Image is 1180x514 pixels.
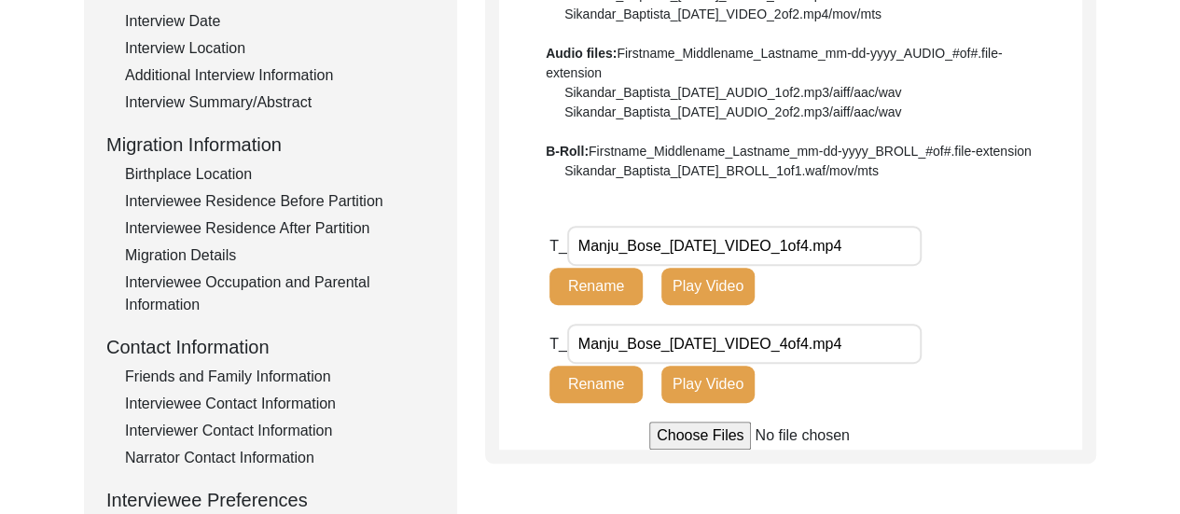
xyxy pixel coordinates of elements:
[125,217,435,240] div: Interviewee Residence After Partition
[549,366,643,403] button: Rename
[661,268,755,305] button: Play Video
[125,64,435,87] div: Additional Interview Information
[125,244,435,267] div: Migration Details
[661,366,755,403] button: Play Video
[549,268,643,305] button: Rename
[106,131,435,159] div: Migration Information
[549,238,567,254] span: T_
[125,393,435,415] div: Interviewee Contact Information
[106,486,435,514] div: Interviewee Preferences
[125,37,435,60] div: Interview Location
[125,163,435,186] div: Birthplace Location
[125,10,435,33] div: Interview Date
[125,420,435,442] div: Interviewer Contact Information
[125,91,435,114] div: Interview Summary/Abstract
[546,46,617,61] b: Audio files:
[125,271,435,316] div: Interviewee Occupation and Parental Information
[125,366,435,388] div: Friends and Family Information
[549,336,567,352] span: T_
[106,333,435,361] div: Contact Information
[125,190,435,213] div: Interviewee Residence Before Partition
[125,447,435,469] div: Narrator Contact Information
[546,144,589,159] b: B-Roll:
